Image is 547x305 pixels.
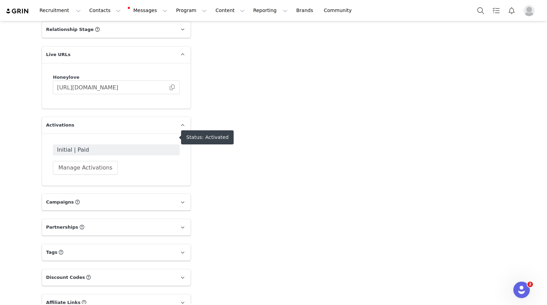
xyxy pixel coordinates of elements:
[85,3,125,18] button: Contacts
[5,8,30,14] img: grin logo
[172,3,211,18] button: Program
[46,249,57,256] span: Tags
[53,75,79,80] span: Honeylove
[46,26,94,33] span: Relationship Stage
[473,3,488,18] button: Search
[520,5,542,16] button: Profile
[524,5,535,16] img: placeholder-profile.jpg
[249,3,292,18] button: Reporting
[513,282,530,298] iframe: Intercom live chat
[46,51,70,58] span: Live URLs
[57,146,176,154] span: Initial | Paid
[186,134,228,140] div: Status: Activated
[489,3,504,18] a: Tasks
[46,122,74,129] span: Activations
[504,3,519,18] button: Notifications
[211,3,249,18] button: Content
[46,274,85,281] span: Discount Codes
[46,224,78,231] span: Partnerships
[292,3,319,18] a: Brands
[125,3,171,18] button: Messages
[527,282,533,287] span: 2
[46,199,74,206] span: Campaigns
[35,3,85,18] button: Recruitment
[5,6,282,13] body: Rich Text Area. Press ALT-0 for help.
[53,161,118,175] button: Manage Activations
[320,3,359,18] a: Community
